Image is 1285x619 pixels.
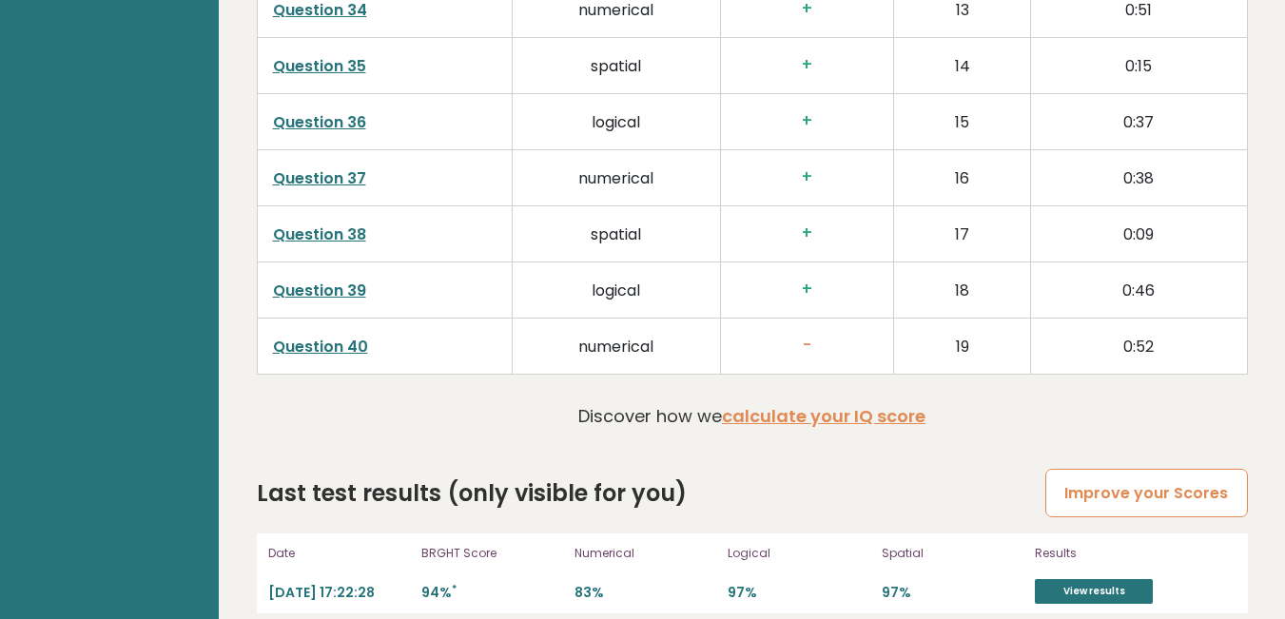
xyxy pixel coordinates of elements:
[736,223,878,243] h3: +
[736,167,878,187] h3: +
[273,280,366,301] a: Question 39
[1031,319,1247,375] td: 0:52
[273,111,366,133] a: Question 36
[736,55,878,75] h3: +
[722,404,925,428] a: calculate your IQ score
[512,38,720,94] td: spatial
[1035,545,1235,562] p: Results
[893,262,1031,319] td: 18
[512,94,720,150] td: logical
[1031,206,1247,262] td: 0:09
[268,584,410,602] p: [DATE] 17:22:28
[421,584,563,602] p: 94%
[882,584,1023,602] p: 97%
[273,167,366,189] a: Question 37
[574,584,716,602] p: 83%
[268,545,410,562] p: Date
[273,55,366,77] a: Question 35
[1031,262,1247,319] td: 0:46
[728,584,869,602] p: 97%
[736,111,878,131] h3: +
[512,206,720,262] td: spatial
[893,319,1031,375] td: 19
[512,262,720,319] td: logical
[273,336,368,358] a: Question 40
[512,150,720,206] td: numerical
[1045,469,1247,517] a: Improve your Scores
[728,545,869,562] p: Logical
[882,545,1023,562] p: Spatial
[893,94,1031,150] td: 15
[1031,38,1247,94] td: 0:15
[574,545,716,562] p: Numerical
[257,476,687,511] h2: Last test results (only visible for you)
[736,336,878,356] h3: -
[512,319,720,375] td: numerical
[1035,579,1153,604] a: View results
[1031,150,1247,206] td: 0:38
[578,403,925,429] p: Discover how we
[421,545,563,562] p: BRGHT Score
[893,206,1031,262] td: 17
[893,150,1031,206] td: 16
[273,223,366,245] a: Question 38
[736,280,878,300] h3: +
[893,38,1031,94] td: 14
[1031,94,1247,150] td: 0:37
